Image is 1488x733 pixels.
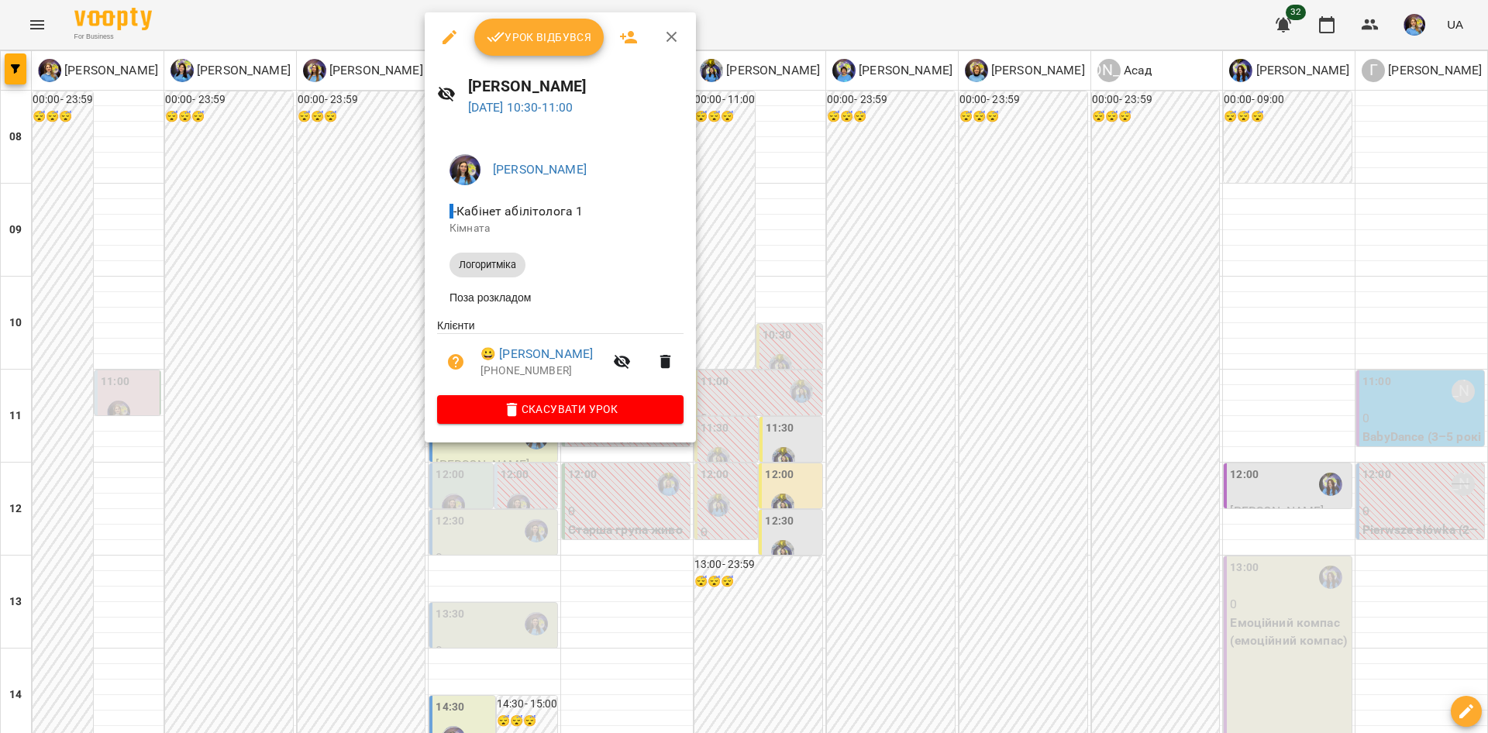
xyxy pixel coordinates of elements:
[468,100,573,115] a: [DATE] 10:30-11:00
[487,28,592,46] span: Урок відбувся
[468,74,684,98] h6: [PERSON_NAME]
[437,284,684,311] li: Поза розкладом
[474,19,604,56] button: Урок відбувся
[493,162,587,177] a: [PERSON_NAME]
[437,395,684,423] button: Скасувати Урок
[480,363,604,379] p: [PHONE_NUMBER]
[449,258,525,272] span: Логоритміка
[449,221,671,236] p: Кімната
[437,343,474,380] button: Візит ще не сплачено. Додати оплату?
[437,318,684,395] ul: Клієнти
[449,204,586,219] span: - Кабінет абілітолога 1
[449,400,671,418] span: Скасувати Урок
[449,154,480,185] img: c30cf3dcb7f7e8baf914f38a97ec6524.jpg
[480,345,593,363] a: 😀 [PERSON_NAME]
